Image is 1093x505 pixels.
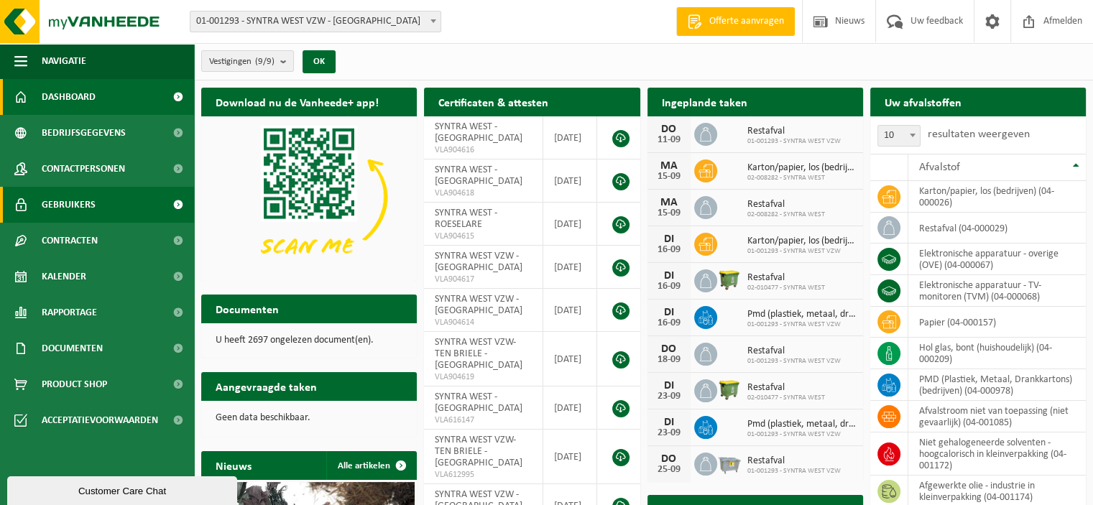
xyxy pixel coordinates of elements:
span: 01-001293 - SYNTRA WEST VZW [747,320,856,329]
h2: Ingeplande taken [647,88,762,116]
img: Download de VHEPlus App [201,116,417,278]
span: Vestigingen [209,51,275,73]
div: 23-09 [655,428,683,438]
div: MA [655,197,683,208]
span: Offerte aanvragen [706,14,788,29]
span: 02-008282 - SYNTRA WEST [747,174,856,182]
h2: Uw afvalstoffen [870,88,976,116]
div: DI [655,380,683,392]
td: niet gehalogeneerde solventen - hoogcalorisch in kleinverpakking (04-001172) [908,432,1086,476]
p: U heeft 2697 ongelezen document(en). [216,335,402,346]
td: afvalstroom niet van toepassing (niet gevaarlijk) (04-001085) [908,401,1086,432]
span: 01-001293 - SYNTRA WEST VZW [747,137,841,146]
span: VLA612995 [435,469,532,481]
div: 23-09 [655,392,683,402]
div: DI [655,417,683,428]
span: 10 [877,125,921,147]
span: Restafval [747,272,825,284]
h2: Nieuws [201,451,266,479]
span: 02-010477 - SYNTRA WEST [747,394,825,402]
div: 18-09 [655,355,683,365]
span: Restafval [747,126,841,137]
td: [DATE] [543,203,597,246]
div: 16-09 [655,318,683,328]
td: papier (04-000157) [908,307,1086,338]
span: Gebruikers [42,187,96,223]
div: DI [655,270,683,282]
span: Karton/papier, los (bedrijven) [747,162,856,174]
span: Restafval [747,382,825,394]
h2: Aangevraagde taken [201,372,331,400]
span: 01-001293 - SYNTRA WEST VZW - SINT-MICHIELS [190,11,441,32]
span: Restafval [747,346,841,357]
span: 01-001293 - SYNTRA WEST VZW [747,430,856,439]
div: DI [655,233,683,245]
span: Restafval [747,199,825,210]
span: SYNTRA WEST - [GEOGRAPHIC_DATA] [435,165,522,187]
td: [DATE] [543,246,597,289]
span: 01-001293 - SYNTRA WEST VZW [747,467,841,476]
td: [DATE] [543,159,597,203]
span: SYNTRA WEST - [GEOGRAPHIC_DATA] [435,121,522,144]
span: SYNTRA WEST VZW- TEN BRIELE - [GEOGRAPHIC_DATA] [435,337,522,371]
div: 16-09 [655,282,683,292]
div: DI [655,307,683,318]
span: Rapportage [42,295,97,330]
span: Dashboard [42,79,96,115]
span: VLA616147 [435,414,532,426]
span: VLA904619 [435,371,532,383]
span: Contracten [42,223,98,259]
a: Offerte aanvragen [676,7,795,36]
div: 15-09 [655,208,683,218]
td: [DATE] [543,332,597,386]
iframe: chat widget [7,473,240,505]
span: Navigatie [42,43,86,79]
span: SYNTRA WEST - ROESELARE [435,208,497,230]
span: VLA904617 [435,274,532,285]
td: [DATE] [543,289,597,332]
span: Documenten [42,330,103,366]
span: Acceptatievoorwaarden [42,402,158,438]
span: VLA904618 [435,187,532,199]
span: Product Shop [42,366,107,402]
label: resultaten weergeven [928,129,1030,140]
span: Bedrijfsgegevens [42,115,126,151]
span: 01-001293 - SYNTRA WEST VZW [747,247,856,256]
span: SYNTRA WEST VZW - [GEOGRAPHIC_DATA] [435,294,522,316]
td: PMD (Plastiek, Metaal, Drankkartons) (bedrijven) (04-000978) [908,369,1086,401]
div: DO [655,124,683,135]
div: 11-09 [655,135,683,145]
div: 15-09 [655,172,683,182]
span: VLA904614 [435,317,532,328]
span: Karton/papier, los (bedrijven) [747,236,856,247]
span: VLA904615 [435,231,532,242]
span: 02-010477 - SYNTRA WEST [747,284,825,292]
img: WB-1100-HPE-GN-50 [717,267,742,292]
span: Pmd (plastiek, metaal, drankkartons) (bedrijven) [747,419,856,430]
td: [DATE] [543,386,597,430]
count: (9/9) [255,57,275,66]
span: Afvalstof [919,162,960,173]
button: OK [303,50,336,73]
a: Alle artikelen [326,451,415,480]
span: Kalender [42,259,86,295]
span: VLA904616 [435,144,532,156]
span: 01-001293 - SYNTRA WEST VZW - SINT-MICHIELS [190,11,441,32]
td: restafval (04-000029) [908,213,1086,244]
span: 02-008282 - SYNTRA WEST [747,210,825,219]
img: WB-1100-HPE-GN-50 [717,377,742,402]
div: 25-09 [655,465,683,475]
td: hol glas, bont (huishoudelijk) (04-000209) [908,338,1086,369]
img: WB-2500-GAL-GY-01 [717,450,742,475]
p: Geen data beschikbaar. [216,413,402,423]
span: SYNTRA WEST - [GEOGRAPHIC_DATA] [435,392,522,414]
td: elektronische apparatuur - overige (OVE) (04-000067) [908,244,1086,275]
button: Vestigingen(9/9) [201,50,294,72]
h2: Download nu de Vanheede+ app! [201,88,393,116]
div: DO [655,453,683,465]
td: [DATE] [543,430,597,484]
td: [DATE] [543,116,597,159]
td: karton/papier, los (bedrijven) (04-000026) [908,181,1086,213]
span: SYNTRA WEST VZW- TEN BRIELE - [GEOGRAPHIC_DATA] [435,435,522,468]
